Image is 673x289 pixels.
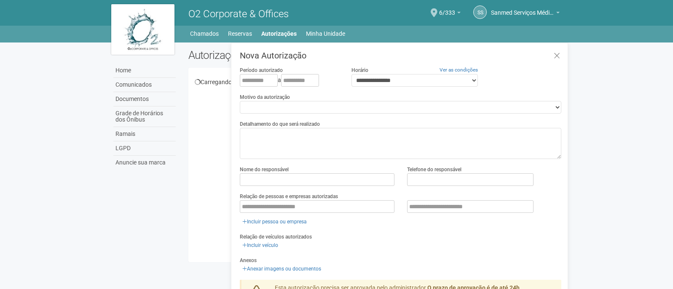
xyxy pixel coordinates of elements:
h2: Autorizações [188,49,369,61]
span: 6/333 [439,1,455,16]
a: Documentos [113,92,176,106]
a: 6/333 [439,11,461,17]
label: Horário [351,66,368,74]
a: Home [113,64,176,78]
a: Anexar imagens ou documentos [240,264,324,273]
label: Telefone do responsável [407,166,461,173]
a: Chamados [190,28,219,40]
a: Grade de Horários dos Ônibus [113,106,176,127]
a: Sanmed Serviços Médicos Ltda [491,11,560,17]
a: Minha Unidade [306,28,345,40]
label: Relação de veículos autorizados [240,233,312,241]
label: Anexos [240,257,257,264]
a: Incluir pessoa ou empresa [240,217,309,226]
a: Anuncie sua marca [113,156,176,170]
a: Ver as condições [440,67,478,73]
label: Nome do responsável [240,166,289,173]
h3: Nova Autorização [240,51,561,60]
label: Período autorizado [240,66,283,74]
a: Comunicados [113,78,176,92]
a: LGPD [113,141,176,156]
a: Incluir veículo [240,241,281,250]
img: logo.jpg [111,4,174,55]
a: Ramais [113,127,176,141]
a: Autorizações [261,28,297,40]
span: O2 Corporate & Offices [188,8,289,20]
div: a [240,74,338,87]
label: Motivo da autorização [240,93,290,101]
span: Sanmed Serviços Médicos Ltda [491,1,554,16]
label: Relação de pessoas e empresas autorizadas [240,193,338,200]
label: Detalhamento do que será realizado [240,120,320,128]
div: Carregando... [195,78,556,86]
a: SS [473,5,487,19]
a: Reservas [228,28,252,40]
